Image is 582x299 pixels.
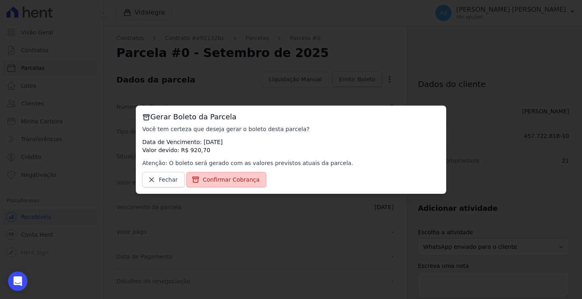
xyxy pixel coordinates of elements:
[142,138,440,154] p: Data de Vencimento: [DATE] Valor devido: R$ 920,70
[8,271,27,291] div: Open Intercom Messenger
[142,172,185,187] a: Fechar
[142,112,440,122] h3: Gerar Boleto da Parcela
[142,159,440,167] p: Atenção: O boleto será gerado com as valores previstos atuais da parcela.
[186,172,267,187] a: Confirmar Cobrança
[159,176,178,184] span: Fechar
[142,125,440,133] p: Você tem certeza que deseja gerar o boleto desta parcela?
[203,176,260,184] span: Confirmar Cobrança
